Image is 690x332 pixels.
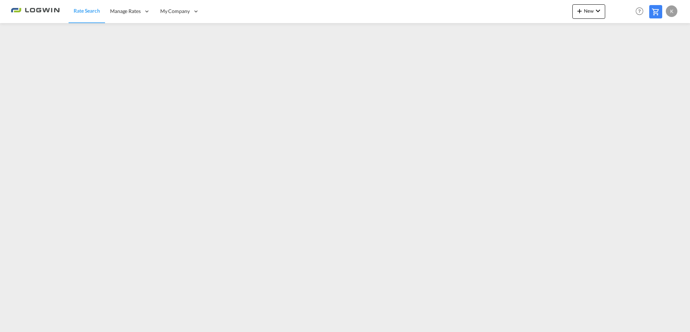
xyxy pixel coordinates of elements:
md-icon: icon-plus 400-fg [575,7,584,15]
div: K [666,5,677,17]
span: New [575,8,602,14]
span: Rate Search [74,8,100,14]
span: Help [633,5,646,17]
button: icon-plus 400-fgNewicon-chevron-down [572,4,605,19]
span: My Company [160,8,190,15]
md-icon: icon-chevron-down [594,7,602,15]
span: Manage Rates [110,8,141,15]
img: 2761ae10d95411efa20a1f5e0282d2d7.png [11,3,60,20]
div: Help [633,5,649,18]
